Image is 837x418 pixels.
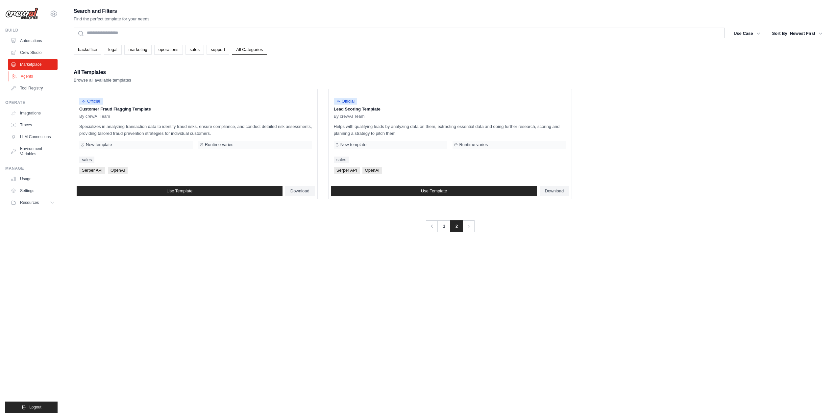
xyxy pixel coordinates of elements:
[154,45,183,55] a: operations
[74,68,131,77] h2: All Templates
[334,98,357,105] span: Official
[8,174,58,184] a: Usage
[185,45,204,55] a: sales
[334,106,567,112] p: Lead Scoring Template
[459,142,488,147] span: Runtime varies
[334,157,349,163] a: sales
[334,123,567,137] p: Helps with qualifying leads by analyzing data on them, extracting essential data and doing furthe...
[8,47,58,58] a: Crew Studio
[79,98,103,105] span: Official
[5,166,58,171] div: Manage
[421,188,447,194] span: Use Template
[5,100,58,105] div: Operate
[450,220,463,232] span: 2
[9,71,58,82] a: Agents
[8,108,58,118] a: Integrations
[5,8,38,20] img: Logo
[426,220,475,232] nav: Pagination
[8,132,58,142] a: LLM Connections
[104,45,121,55] a: legal
[79,114,110,119] span: By crewAI Team
[8,59,58,70] a: Marketplace
[74,16,150,22] p: Find the perfect template for your needs
[285,186,315,196] a: Download
[331,186,537,196] a: Use Template
[77,186,283,196] a: Use Template
[79,106,312,112] p: Customer Fraud Flagging Template
[730,28,764,39] button: Use Case
[207,45,229,55] a: support
[20,200,39,205] span: Resources
[540,186,569,196] a: Download
[334,114,365,119] span: By crewAI Team
[86,142,112,147] span: New template
[79,123,312,137] p: Specializes in analyzing transaction data to identify fraud risks, ensure compliance, and conduct...
[74,77,131,84] p: Browse all available templates
[74,7,150,16] h2: Search and Filters
[108,167,128,174] span: OpenAI
[290,188,309,194] span: Download
[437,220,451,232] a: 1
[232,45,267,55] a: All Categories
[768,28,826,39] button: Sort By: Newest First
[79,157,94,163] a: sales
[334,167,360,174] span: Serper API
[8,197,58,208] button: Resources
[545,188,564,194] span: Download
[5,402,58,413] button: Logout
[166,188,192,194] span: Use Template
[79,167,105,174] span: Serper API
[29,405,41,410] span: Logout
[362,167,382,174] span: OpenAI
[8,83,58,93] a: Tool Registry
[124,45,152,55] a: marketing
[5,28,58,33] div: Build
[8,185,58,196] a: Settings
[8,120,58,130] a: Traces
[340,142,366,147] span: New template
[205,142,234,147] span: Runtime varies
[8,143,58,159] a: Environment Variables
[8,36,58,46] a: Automations
[74,45,101,55] a: backoffice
